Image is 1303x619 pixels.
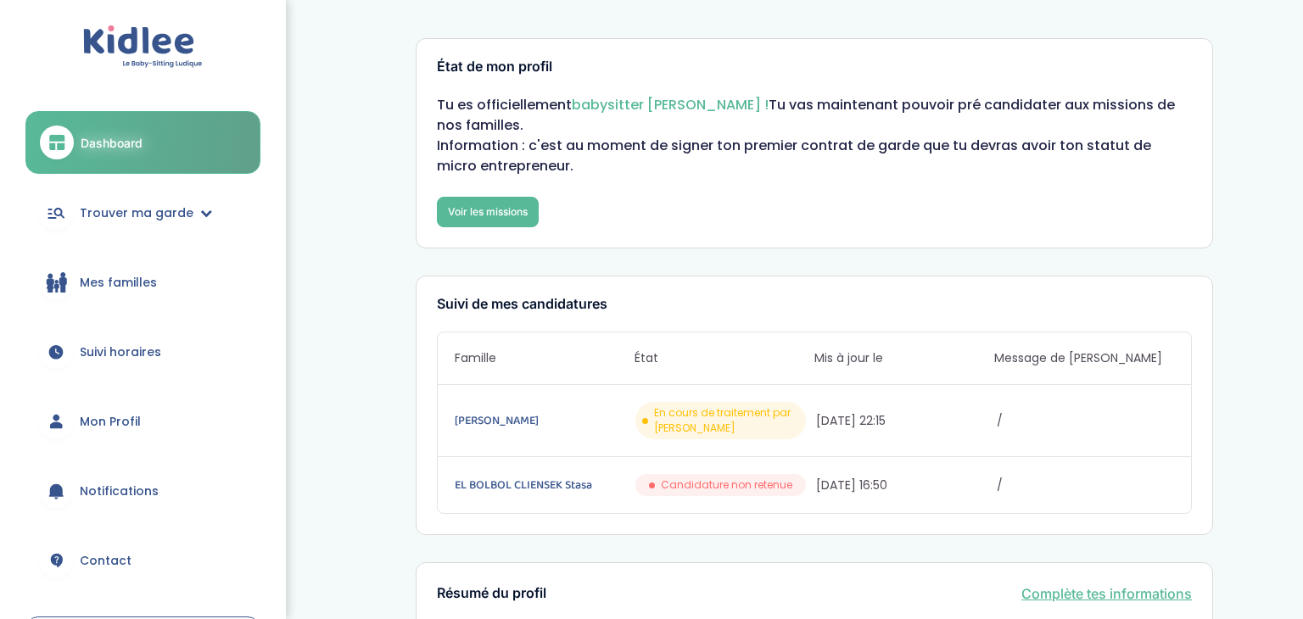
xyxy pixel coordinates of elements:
span: Contact [80,552,131,570]
span: Candidature non retenue [661,477,792,493]
h3: Résumé du profil [437,586,546,601]
a: Mes familles [25,252,260,313]
span: babysitter [PERSON_NAME] ! [572,95,769,114]
span: Mes familles [80,274,157,292]
span: / [997,412,1174,430]
span: En cours de traitement par [PERSON_NAME] [654,405,799,436]
span: Notifications [80,482,159,500]
a: EL BOLBOL CLIENSEK Stasa [455,476,632,494]
span: Dashboard [81,134,143,152]
h3: État de mon profil [437,59,1192,75]
a: Notifications [25,460,260,521]
span: [DATE] 16:50 [816,477,993,494]
span: Trouver ma garde [80,204,193,222]
span: Famille [455,349,635,367]
span: Mis à jour le [814,349,994,367]
a: Contact [25,530,260,591]
img: logo.svg [83,25,203,69]
a: Trouver ma garde [25,182,260,243]
h3: Suivi de mes candidatures [437,297,1192,312]
span: Suivi horaires [80,343,161,361]
p: Tu es officiellement Tu vas maintenant pouvoir pré candidater aux missions de nos familles. [437,95,1192,136]
a: Dashboard [25,111,260,174]
a: Suivi horaires [25,321,260,382]
span: État [635,349,814,367]
a: Voir les missions [437,197,539,227]
a: Complète tes informations [1021,583,1192,604]
p: Information : c'est au moment de signer ton premier contrat de garde que tu devras avoir ton stat... [437,136,1192,176]
a: [PERSON_NAME] [455,411,632,430]
span: Message de [PERSON_NAME] [994,349,1174,367]
span: [DATE] 22:15 [816,412,993,430]
a: Mon Profil [25,391,260,452]
span: / [997,477,1174,494]
span: Mon Profil [80,413,141,431]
